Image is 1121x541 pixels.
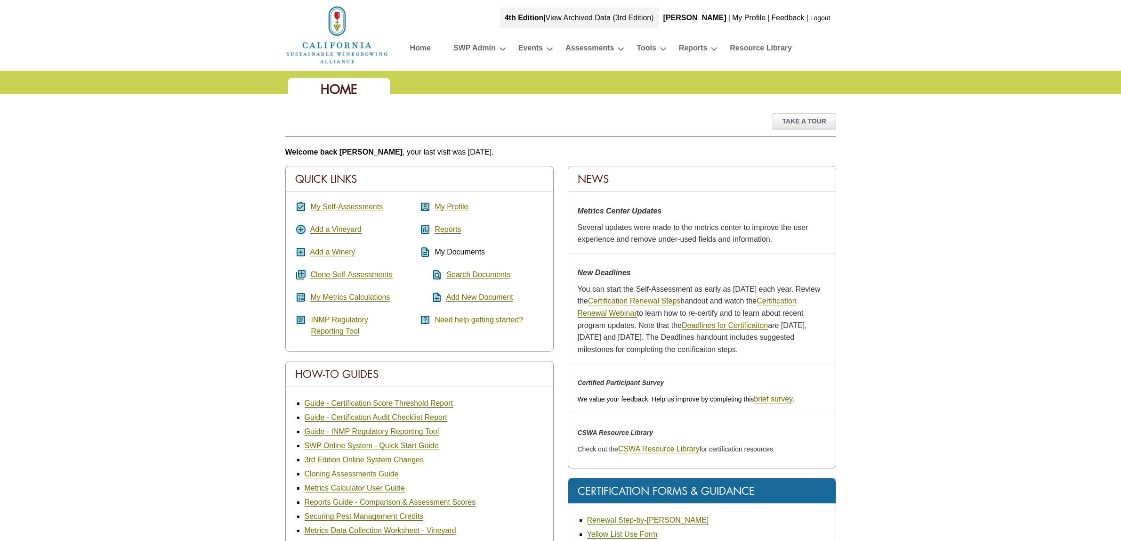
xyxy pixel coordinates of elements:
span: We value your feedback. Help us improve by completing this . [578,395,795,403]
a: Home [285,30,389,38]
a: 3rd Edition Online System Changes [305,456,424,464]
i: article [295,314,306,326]
strong: New Deadlines [578,269,631,277]
a: Securing Pest Management Credits [305,512,424,521]
b: [PERSON_NAME] [663,14,726,22]
div: | [727,8,731,28]
i: assignment_turned_in [295,201,306,213]
a: My Metrics Calculations [310,293,390,302]
a: Tools [637,41,656,58]
div: How-To Guides [286,361,553,387]
i: find_in_page [419,269,443,280]
a: Deadlines for Certificaiton [682,321,768,330]
a: brief survey [754,395,793,403]
span: Several updates were made to the metrics center to improve the user experience and remove under-u... [578,223,808,244]
a: Cloning Assessments Guide [305,470,399,478]
img: logo_cswa2x.png [285,5,389,65]
a: Metrics Data Collection Worksheet - Vineyard [305,526,456,535]
a: Clone Self-Assessments [310,270,392,279]
a: Logout [810,14,831,22]
i: add_box [295,246,306,258]
span: Home [321,81,357,98]
a: Certification Renewal Webinar [578,297,797,318]
a: SWP Online System - Quick Start Guide [305,442,439,450]
a: Add New Document [446,293,513,302]
strong: Metrics Center Updates [578,207,662,215]
a: Guide - INMP Regulatory Reporting Tool [305,427,439,436]
a: Certification Renewal Steps [588,297,681,305]
a: Yellow List Use Form [587,530,658,539]
a: Reports [679,41,707,58]
a: Metrics Calculator User Guide [305,484,405,492]
a: Reports Guide - Comparison & Assessment Scores [305,498,476,507]
a: Reports [435,225,461,234]
i: add_circle [295,224,306,235]
div: | [806,8,809,28]
a: View Archived Data (3rd Edition) [546,14,654,22]
span: My Documents [435,248,485,256]
a: My Self-Assessments [310,203,383,211]
strong: 4th Edition [505,14,544,22]
span: Check out the for certification resources. [578,445,775,453]
a: Home [410,41,431,58]
a: Add a Winery [310,248,355,256]
a: Events [518,41,543,58]
a: Need help getting started? [435,316,523,324]
i: assessment [419,224,431,235]
a: Feedback [771,14,804,22]
a: My Profile [732,14,766,22]
div: Quick Links [286,166,553,192]
a: Assessments [565,41,614,58]
div: Take A Tour [773,113,836,129]
a: Add a Vineyard [310,225,362,234]
a: Guide - Certification Score Threshold Report [305,399,453,408]
i: queue [295,269,306,280]
p: , your last visit was [DATE]. [285,146,836,158]
a: Renewal Step-by-[PERSON_NAME] [587,516,709,525]
p: You can start the Self-Assessment as early as [DATE] each year. Review the handout and watch the ... [578,283,826,356]
a: Guide - Certification Audit Checklist Report [305,413,447,422]
i: account_box [419,201,431,213]
a: SWP Admin [453,41,496,58]
i: note_add [419,292,443,303]
a: CSWA Resource Library [618,445,700,453]
i: help_center [419,314,431,326]
a: My Profile [435,203,468,211]
a: Resource Library [730,41,792,58]
a: INMP RegulatoryReporting Tool [311,316,369,336]
div: | [766,8,770,28]
div: | [500,8,659,28]
div: News [568,166,836,192]
i: description [419,246,431,258]
div: Certification Forms & Guidance [568,478,836,504]
em: Certified Participant Survey [578,379,664,386]
i: calculate [295,292,306,303]
b: Welcome back [PERSON_NAME] [285,148,403,156]
em: CSWA Resource Library [578,429,653,436]
a: Search Documents [446,270,510,279]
